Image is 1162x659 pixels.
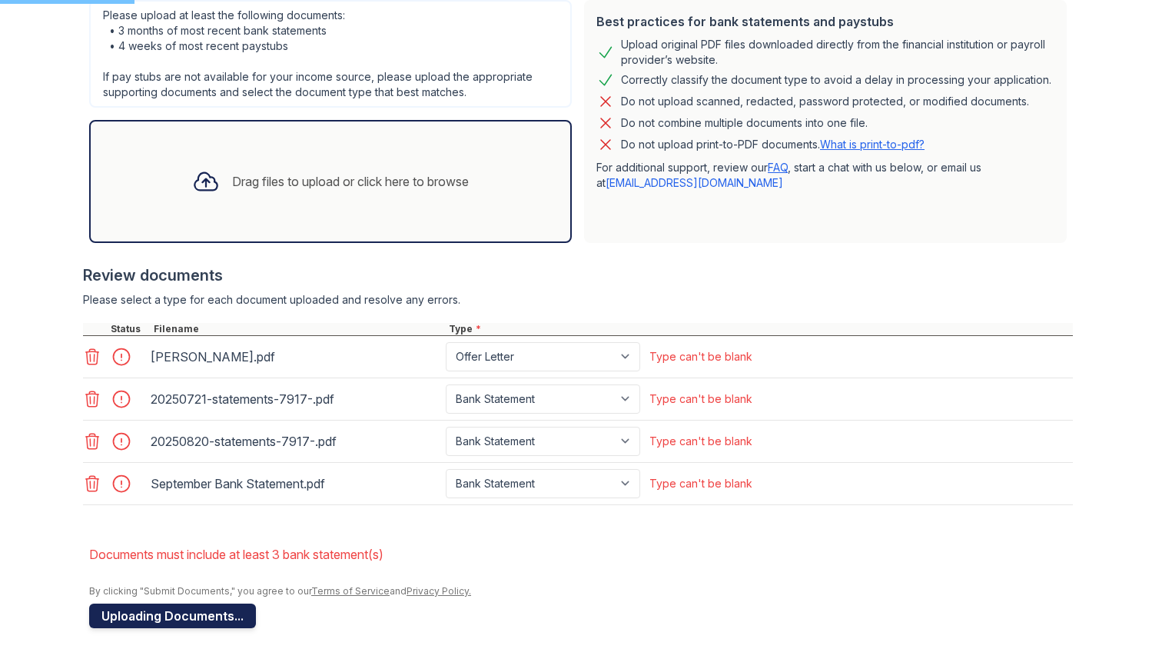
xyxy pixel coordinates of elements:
[89,604,256,628] button: Uploading Documents...
[151,387,440,411] div: 20250721-statements-7917-.pdf
[649,434,752,449] div: Type can't be blank
[621,114,868,132] div: Do not combine multiple documents into one file.
[446,323,1073,335] div: Type
[108,323,151,335] div: Status
[83,265,1073,286] div: Review documents
[151,344,440,369] div: [PERSON_NAME].pdf
[407,585,471,597] a: Privacy Policy.
[649,349,752,364] div: Type can't be blank
[649,391,752,407] div: Type can't be blank
[311,585,390,597] a: Terms of Service
[621,137,925,152] p: Do not upload print-to-PDF documents.
[621,71,1051,89] div: Correctly classify the document type to avoid a delay in processing your application.
[89,585,1073,597] div: By clicking "Submit Documents," you agree to our and
[596,160,1054,191] p: For additional support, review our , start a chat with us below, or email us at
[649,476,752,491] div: Type can't be blank
[820,138,925,151] a: What is print-to-pdf?
[596,12,1054,31] div: Best practices for bank statements and paystubs
[232,172,469,191] div: Drag files to upload or click here to browse
[89,539,1073,570] li: Documents must include at least 3 bank statement(s)
[151,323,446,335] div: Filename
[621,92,1029,111] div: Do not upload scanned, redacted, password protected, or modified documents.
[151,429,440,454] div: 20250820-statements-7917-.pdf
[151,471,440,496] div: September Bank Statement.pdf
[606,176,783,189] a: [EMAIL_ADDRESS][DOMAIN_NAME]
[768,161,788,174] a: FAQ
[621,37,1054,68] div: Upload original PDF files downloaded directly from the financial institution or payroll provider’...
[83,292,1073,308] div: Please select a type for each document uploaded and resolve any errors.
